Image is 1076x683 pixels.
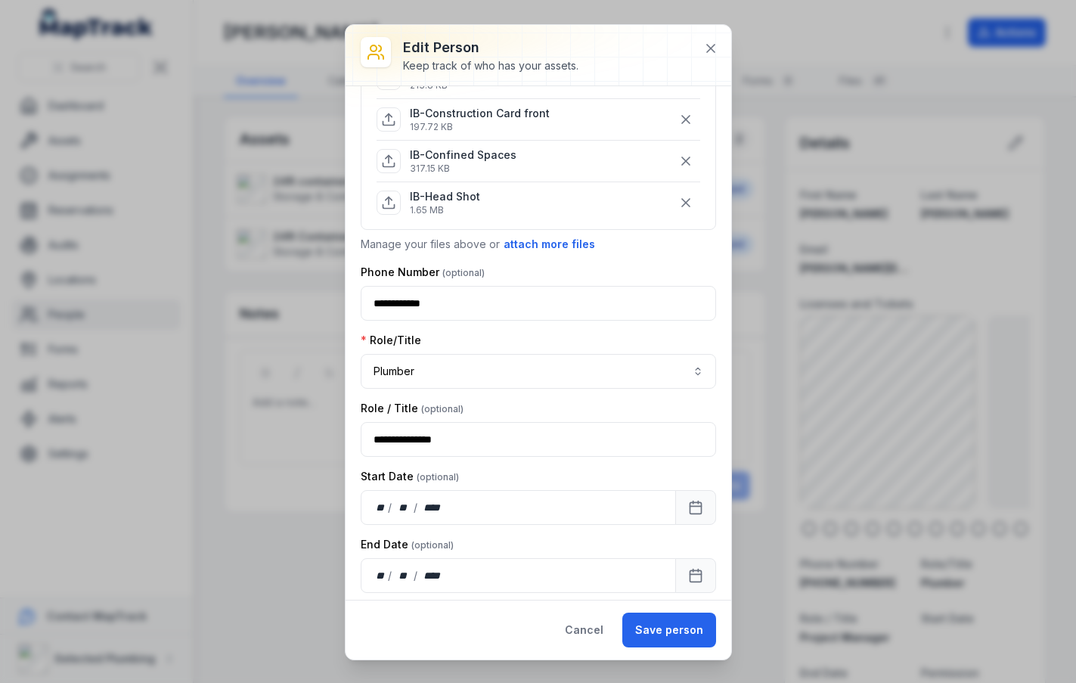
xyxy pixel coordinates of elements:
label: End Date [361,537,454,552]
p: Manage your files above or [361,236,716,253]
p: IB-Head Shot [410,189,480,204]
button: Calendar [675,490,716,525]
label: Role/Title [361,333,421,348]
button: Calendar [675,558,716,593]
label: Role / Title [361,401,464,416]
p: 317.15 KB [410,163,516,175]
div: year, [419,568,447,583]
p: 1.65 MB [410,204,480,216]
p: IB-Confined Spaces [410,147,516,163]
div: Keep track of who has your assets. [403,58,578,73]
div: / [414,568,419,583]
label: Phone Number [361,265,485,280]
button: attach more files [503,236,596,253]
label: Start Date [361,469,459,484]
div: / [414,500,419,515]
div: month, [393,500,414,515]
div: month, [393,568,414,583]
button: Plumber [361,354,716,389]
p: IB-Construction Card front [410,106,550,121]
div: day, [374,568,389,583]
div: day, [374,500,389,515]
button: Cancel [552,613,616,647]
button: Save person [622,613,716,647]
p: 197.72 KB [410,121,550,133]
h3: Edit person [403,37,578,58]
div: year, [419,500,447,515]
div: / [388,568,393,583]
div: / [388,500,393,515]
